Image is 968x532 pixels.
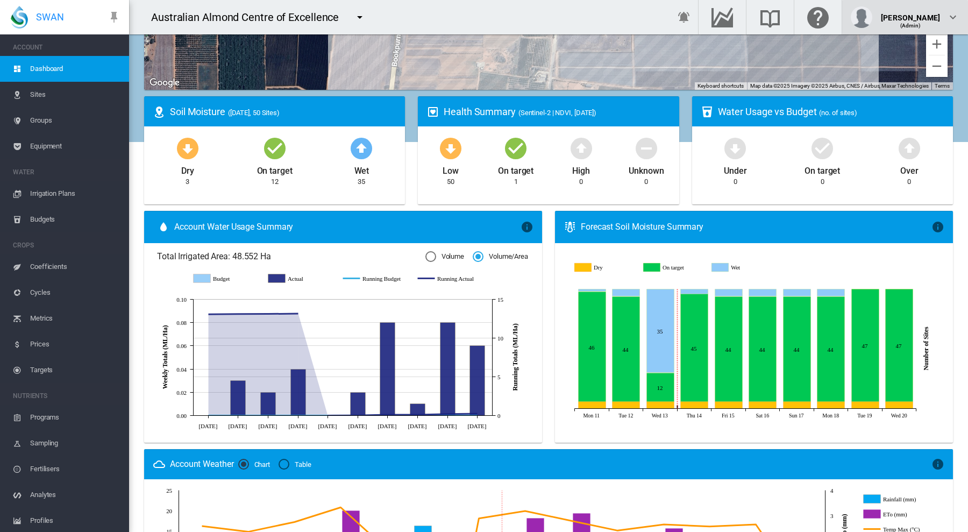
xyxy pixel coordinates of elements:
md-icon: icon-chevron-down [946,11,959,24]
tspan: 4 [830,487,834,493]
circle: ETo (mm) Aug 10, 2025 3.2 [348,508,352,513]
span: Prices [30,331,120,357]
tspan: [DATE] [378,423,396,429]
tspan: Number of Sites [922,327,930,370]
circle: Running Actual Jul 30 0.11 [415,412,419,416]
md-icon: icon-water [157,221,170,233]
g: On target [645,263,706,273]
circle: ETo (mm) Aug 15, 2025 3.1 [579,511,583,515]
g: Rainfall (mm) [863,494,935,504]
circle: Running Actual Jul 2 13.16 [296,311,300,315]
md-icon: Go to the Data Hub [709,11,735,24]
md-icon: icon-menu-down [353,11,366,24]
circle: Running Actual Aug 13 0.25 [475,411,479,415]
g: On target Aug 16, 2025 44 [749,296,776,401]
div: 0 [734,177,737,187]
span: Account Water Usage Summary [174,221,521,233]
div: 0 [644,177,648,187]
tspan: Sun 17 [789,413,804,418]
tspan: [DATE] [258,423,277,429]
tspan: 0 [497,413,501,419]
div: Over [900,161,919,177]
div: 0 [821,177,824,187]
tspan: 0.06 [176,343,187,349]
circle: Temp Max (°C) Aug 15, 2025 17.5 [569,519,573,523]
div: 0 [579,177,583,187]
tspan: [DATE] [467,423,486,429]
tspan: 0.08 [176,320,187,326]
circle: Temp Max (°C) Aug 10, 2025 20.8 [338,505,343,509]
span: Map data ©2025 Imagery ©2025 Airbus, CNES / Airbus, Maxar Technologies [750,83,928,89]
g: Dry Aug 15, 2025 3 [715,401,742,408]
span: Sites [30,82,120,108]
md-icon: icon-pin [108,11,120,24]
md-icon: icon-checkbox-marked-circle [809,135,835,161]
div: Forecast Soil Moisture Summary [581,221,931,233]
circle: Running Actual Jun 18 13.1 [236,311,240,316]
button: Zoom in [926,33,948,55]
md-icon: icon-arrow-up-bold-circle [896,135,922,161]
circle: Running Actual Jul 16 0.02 [355,413,360,417]
tspan: [DATE] [288,423,307,429]
tspan: 0.00 [176,413,187,419]
tspan: [DATE] [198,423,217,429]
a: Open this area in Google Maps (opens a new window) [147,76,182,90]
md-icon: icon-thermometer-lines [564,221,576,233]
span: NUTRIENTS [13,387,120,405]
g: On target Aug 14, 2025 45 [680,294,708,401]
span: ACCOUNT [13,39,120,56]
span: ([DATE], 50 Sites) [228,109,280,117]
md-icon: icon-weather-cloudy [153,458,166,471]
md-icon: icon-arrow-up-bold-circle [348,135,374,161]
md-icon: icon-bell-ring [678,11,691,24]
md-icon: icon-information [521,221,533,233]
tspan: 10 [497,335,503,342]
g: On target Aug 17, 2025 44 [783,296,810,401]
span: Dashboard [30,56,120,82]
tspan: Sat 16 [756,413,769,418]
div: 12 [271,177,279,187]
g: Running Actual [418,274,482,283]
tspan: Fri 15 [722,413,735,418]
g: Dry Aug 17, 2025 3 [783,401,810,408]
md-radio-button: Volume/Area [473,252,528,262]
circle: Temp Max (°C) Aug 19, 2025 16.6 [753,522,758,527]
g: On target Aug 19, 2025 47 [851,289,879,401]
circle: ETo (mm) Aug 14, 2025 2.9 [532,516,537,520]
g: Dry [575,263,636,273]
tspan: [DATE] [318,423,337,429]
tspan: Weekly Totals (ML/Ha) [161,325,169,389]
g: Wet Aug 13, 2025 35 [646,289,674,372]
g: Actual [268,274,332,283]
div: 0 [907,177,911,187]
div: Account Weather [170,458,234,470]
div: Australian Almond Centre of Excellence [151,10,348,25]
md-icon: icon-checkbox-marked-circle [262,135,288,161]
div: Soil Moisture [170,105,396,118]
span: Programs [30,405,120,430]
span: Sampling [30,430,120,456]
div: 1 [514,177,518,187]
g: Wet Aug 12, 2025 3 [612,289,639,296]
tspan: 15 [497,296,503,303]
span: Total Irrigated Area: 48.552 Ha [157,251,425,263]
span: Fertilisers [30,456,120,482]
div: Wet [354,161,369,177]
md-icon: icon-heart-box-outline [426,105,439,118]
tspan: 0.04 [176,366,187,373]
circle: Running Budget Jul 2 0 [296,413,300,417]
span: Irrigation Plans [30,181,120,207]
md-icon: icon-arrow-down-bold-circle [438,135,464,161]
tspan: 5 [497,374,501,380]
tspan: 25 [166,487,172,493]
div: Dry [181,161,194,177]
div: 35 [358,177,365,187]
circle: Running Actual Jul 9 0 [325,413,330,417]
circle: Running Actual Jun 11 13.07 [206,312,210,316]
div: High [572,161,590,177]
g: Actual Jul 16 0.02 [350,393,365,416]
circle: Temp Max (°C) Aug 09, 2025 17.2 [292,520,296,524]
tspan: Tue 12 [618,413,633,418]
g: Dry Aug 16, 2025 3 [749,401,776,408]
span: (Admin) [900,23,921,29]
